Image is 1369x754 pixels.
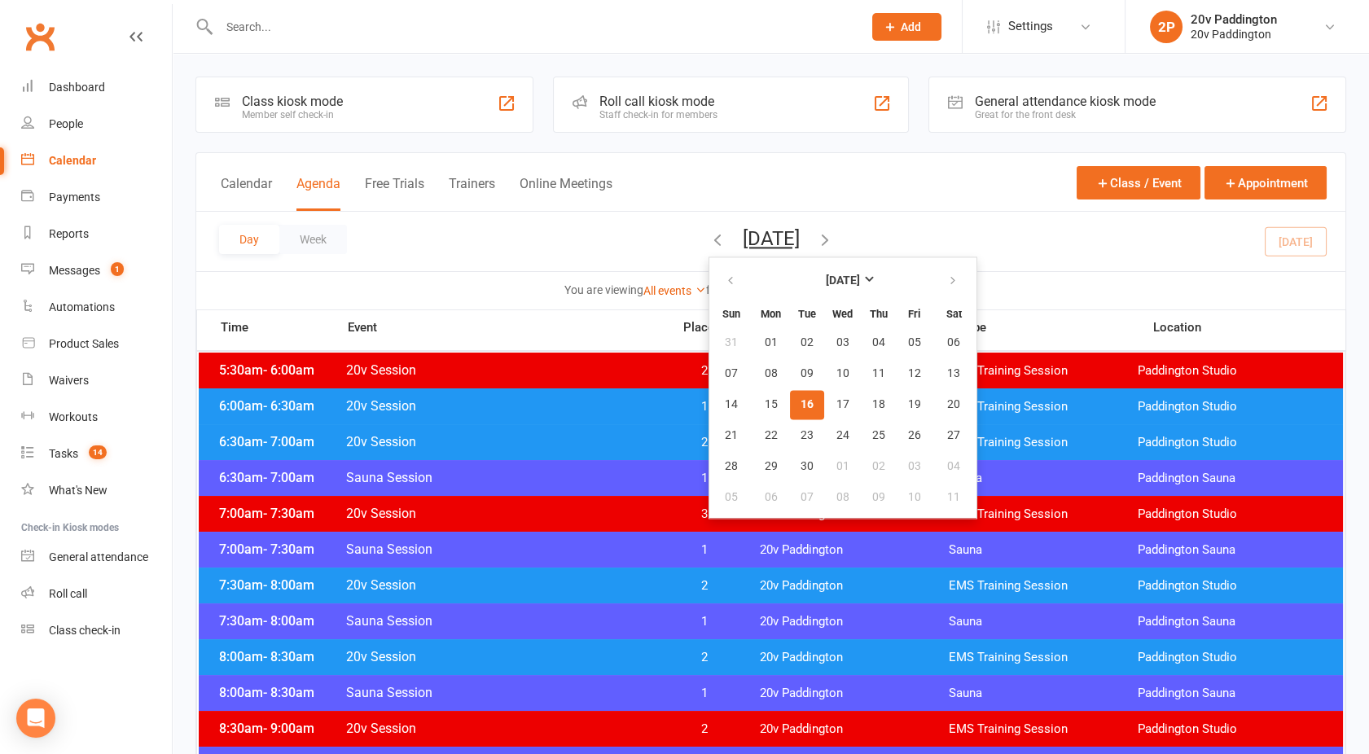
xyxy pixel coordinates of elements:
[215,721,345,736] span: 8:30am
[872,13,941,41] button: Add
[279,225,347,254] button: Week
[908,460,921,473] span: 03
[21,399,172,436] a: Workouts
[1138,650,1327,665] span: Paddington Studio
[599,109,717,121] div: Staff check-in for members
[908,367,921,380] span: 12
[790,421,824,450] button: 23
[826,359,860,388] button: 10
[761,308,781,320] small: Monday
[836,398,849,411] span: 17
[862,421,896,450] button: 25
[826,452,860,481] button: 01
[949,686,1138,701] span: Sauna
[725,367,738,380] span: 07
[365,176,424,211] button: Free Trials
[872,336,885,349] span: 04
[798,308,816,320] small: Tuesday
[217,320,347,340] span: Time
[1191,12,1277,27] div: 20v Paddington
[21,289,172,326] a: Automations
[49,300,115,313] div: Automations
[662,471,748,486] span: 1
[711,390,753,419] button: 14
[947,336,960,349] span: 06
[975,94,1156,109] div: General attendance kiosk mode
[1138,435,1327,450] span: Paddington Studio
[1138,686,1327,701] span: Paddington Sauna
[908,429,921,442] span: 26
[765,336,778,349] span: 01
[263,398,314,414] span: - 6:30am
[215,541,345,557] span: 7:00am
[801,398,814,411] span: 16
[215,649,345,664] span: 8:00am
[49,447,78,460] div: Tasks
[836,429,849,442] span: 24
[242,109,343,121] div: Member self check-in
[862,483,896,512] button: 09
[215,398,345,414] span: 6:00am
[643,284,706,297] a: All events
[897,359,932,388] button: 12
[949,578,1138,594] span: EMS Training Session
[111,262,124,276] span: 1
[21,142,172,179] a: Calendar
[754,421,788,450] button: 22
[760,578,949,594] span: 20v Paddington
[263,362,314,378] span: - 6:00am
[662,506,748,522] span: 3
[897,328,932,357] button: 05
[345,721,662,736] span: 20v Session
[21,216,172,252] a: Reports
[870,308,888,320] small: Thursday
[760,542,949,558] span: 20v Paddington
[949,650,1138,665] span: EMS Training Session
[801,336,814,349] span: 02
[21,472,172,509] a: What's New
[826,274,860,287] strong: [DATE]
[897,483,932,512] button: 10
[49,587,87,600] div: Roll call
[345,613,662,629] span: Sauna Session
[49,624,121,637] div: Class check-in
[1138,614,1327,629] span: Paddington Sauna
[836,491,849,504] span: 08
[263,541,314,557] span: - 7:30am
[1138,506,1327,522] span: Paddington Studio
[832,308,853,320] small: Wednesday
[219,225,279,254] button: Day
[215,434,345,449] span: 6:30am
[949,471,1138,486] span: Sauna
[947,398,960,411] span: 20
[946,308,962,320] small: Saturday
[242,94,343,109] div: Class kiosk mode
[49,154,96,167] div: Calendar
[21,252,172,289] a: Messages 1
[836,336,849,349] span: 03
[760,686,949,701] span: 20v Paddington
[672,322,757,334] span: Places Left
[711,359,753,388] button: 07
[725,460,738,473] span: 28
[215,470,345,485] span: 6:30am
[949,542,1138,558] span: Sauna
[662,542,748,558] span: 1
[345,506,662,521] span: 20v Session
[599,94,717,109] div: Roll call kiosk mode
[790,390,824,419] button: 16
[897,390,932,419] button: 19
[949,614,1138,629] span: Sauna
[725,398,738,411] span: 14
[933,390,975,419] button: 20
[1077,166,1200,199] button: Class / Event
[215,362,345,378] span: 5:30am
[949,399,1138,414] span: EMS Training Session
[706,283,721,296] strong: for
[49,117,83,130] div: People
[790,328,824,357] button: 02
[347,320,672,335] span: Event
[49,191,100,204] div: Payments
[765,429,778,442] span: 22
[215,506,345,521] span: 7:00am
